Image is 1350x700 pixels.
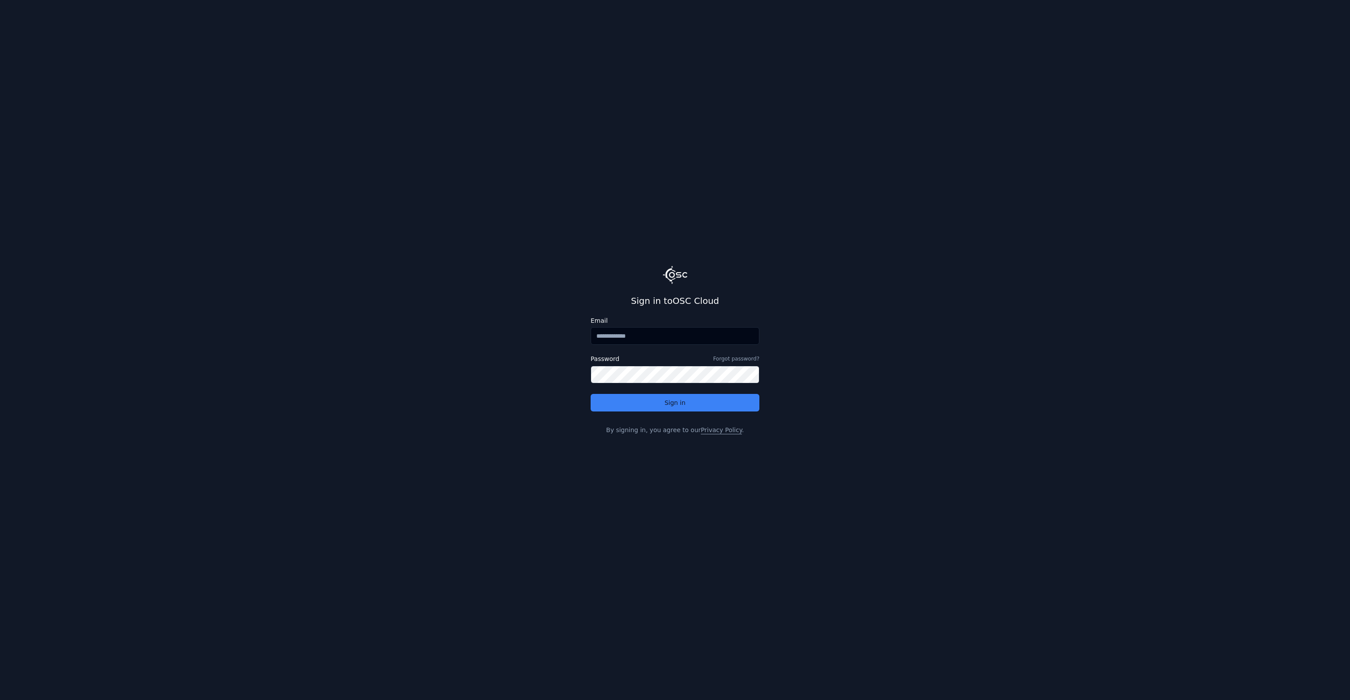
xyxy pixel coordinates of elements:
label: Email [591,318,759,324]
a: Privacy Policy [701,426,742,433]
p: By signing in, you agree to our . [591,426,759,434]
img: Logo [663,266,687,284]
label: Password [591,356,619,362]
h2: Sign in to OSC Cloud [591,295,759,307]
button: Sign in [591,394,759,411]
a: Forgot password? [713,355,759,362]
